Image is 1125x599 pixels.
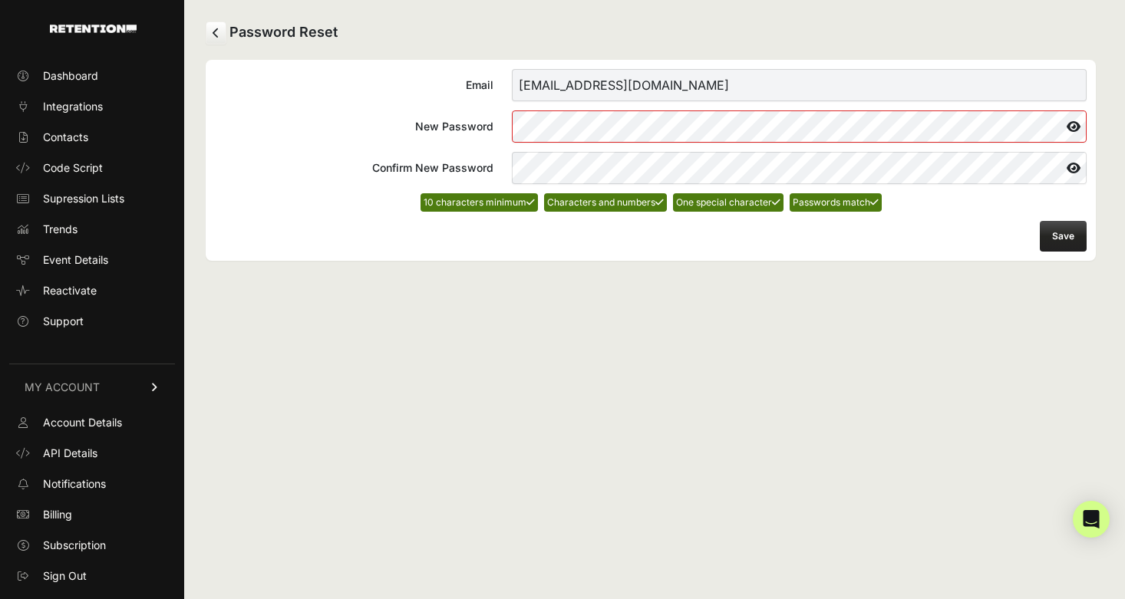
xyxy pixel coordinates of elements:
[43,191,124,206] span: Supression Lists
[206,21,1096,44] h2: Password Reset
[43,68,98,84] span: Dashboard
[43,314,84,329] span: Support
[43,507,72,522] span: Billing
[9,94,175,119] a: Integrations
[9,364,175,410] a: MY ACCOUNT
[9,156,175,180] a: Code Script
[215,160,493,176] div: Confirm New Password
[9,186,175,211] a: Supression Lists
[1040,221,1087,252] button: Save
[43,446,97,461] span: API Details
[9,217,175,242] a: Trends
[1073,501,1110,538] div: Open Intercom Messenger
[512,110,1087,143] input: New Password
[9,441,175,466] a: API Details
[43,538,106,553] span: Subscription
[512,152,1087,184] input: Confirm New Password
[9,309,175,334] a: Support
[43,130,88,145] span: Contacts
[9,472,175,496] a: Notifications
[9,502,175,527] a: Billing
[544,193,667,212] li: Characters and numbers
[43,283,97,298] span: Reactivate
[9,64,175,88] a: Dashboard
[9,125,175,150] a: Contacts
[25,380,100,395] span: MY ACCOUNT
[9,248,175,272] a: Event Details
[43,222,78,237] span: Trends
[50,25,137,33] img: Retention.com
[215,119,493,134] div: New Password
[9,564,175,588] a: Sign Out
[43,99,103,114] span: Integrations
[790,193,882,212] li: Passwords match
[215,77,493,93] div: Email
[43,415,122,430] span: Account Details
[43,160,103,176] span: Code Script
[43,476,106,492] span: Notifications
[9,278,175,303] a: Reactivate
[43,568,87,584] span: Sign Out
[43,252,108,268] span: Event Details
[673,193,784,212] li: One special character
[9,533,175,558] a: Subscription
[512,69,1087,101] input: Email
[9,410,175,435] a: Account Details
[421,193,538,212] li: 10 characters minimum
